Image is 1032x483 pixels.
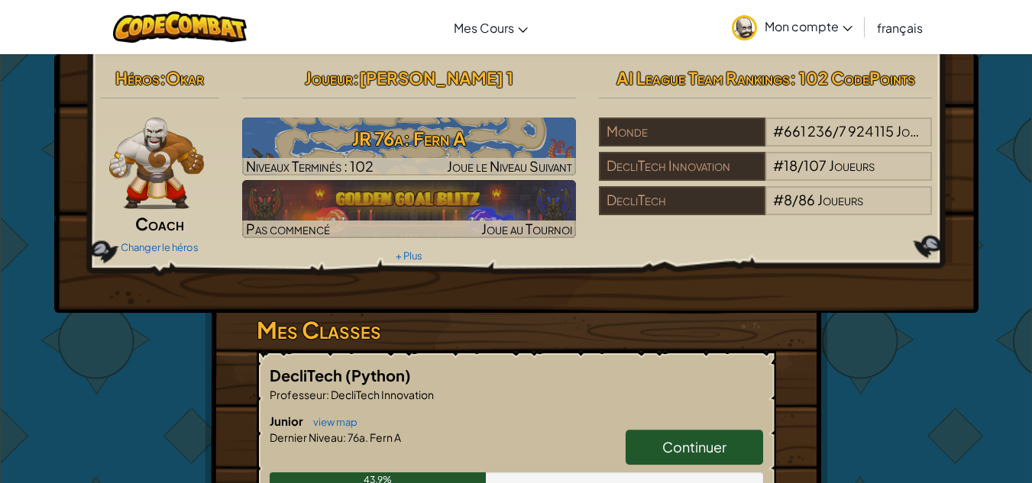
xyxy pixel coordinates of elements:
[270,388,326,401] span: Professeur
[804,156,827,174] span: 107
[359,67,513,89] span: [PERSON_NAME] 1
[599,186,765,215] div: DecliTech
[305,67,353,89] span: Joueur
[368,430,401,444] span: Fern A
[270,414,306,428] span: Junior
[242,118,576,175] a: Joue le Niveau Suivant
[242,180,576,238] a: Pas commencéJoue au Tournoi
[242,118,576,175] img: JR 76a: Fern A
[765,18,852,34] span: Mon compte
[481,220,572,237] span: Joue au Tournoi
[869,7,930,48] a: français
[839,122,894,140] span: 7 924 115
[345,365,411,385] span: (Python)
[396,250,422,262] a: + Plus
[797,156,804,174] span: /
[616,67,790,89] span: AI League Team Rankings
[599,132,933,150] a: Monde#661 236/7 924 115Joueurs
[662,438,726,456] span: Continuer
[121,241,199,253] a: Changer le héros
[447,157,572,175] span: Joue le Niveau Suivant
[896,122,942,140] span: Joueurs
[773,156,784,174] span: #
[246,220,330,237] span: Pas commencé
[790,67,915,89] span: : 102 CodePoints
[877,20,923,36] span: français
[257,313,776,347] h3: Mes Classes
[792,191,798,208] span: /
[160,67,166,89] span: :
[784,191,792,208] span: 8
[346,430,368,444] span: 76a.
[270,430,343,444] span: Dernier Niveau
[773,122,784,140] span: #
[798,191,815,208] span: 86
[246,157,374,175] span: Niveaux Terminés : 102
[454,20,514,36] span: Mes Cours
[306,416,357,428] a: view map
[343,430,346,444] span: :
[817,191,863,208] span: Joueurs
[784,122,833,140] span: 661 236
[829,156,875,174] span: Joueurs
[135,213,184,234] span: Coach
[784,156,797,174] span: 18
[329,388,434,401] span: DecliTech Innovation
[242,121,576,156] h3: JR 76a: Fern A
[270,365,345,385] span: DecliTech
[115,67,160,89] span: Héros
[242,180,576,238] img: Golden Goal
[599,166,933,184] a: DecliTech Innovation#18/107Joueurs
[166,67,204,89] span: Okar
[732,15,757,40] img: avatar
[833,122,839,140] span: /
[113,11,247,43] img: CodeCombat logo
[599,152,765,181] div: DecliTech Innovation
[353,67,359,89] span: :
[773,191,784,208] span: #
[599,118,765,147] div: Monde
[446,7,535,48] a: Mes Cours
[326,388,329,401] span: :
[599,201,933,218] a: DecliTech#8/86Joueurs
[109,118,205,209] img: goliath-pose.png
[724,3,860,51] a: Mon compte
